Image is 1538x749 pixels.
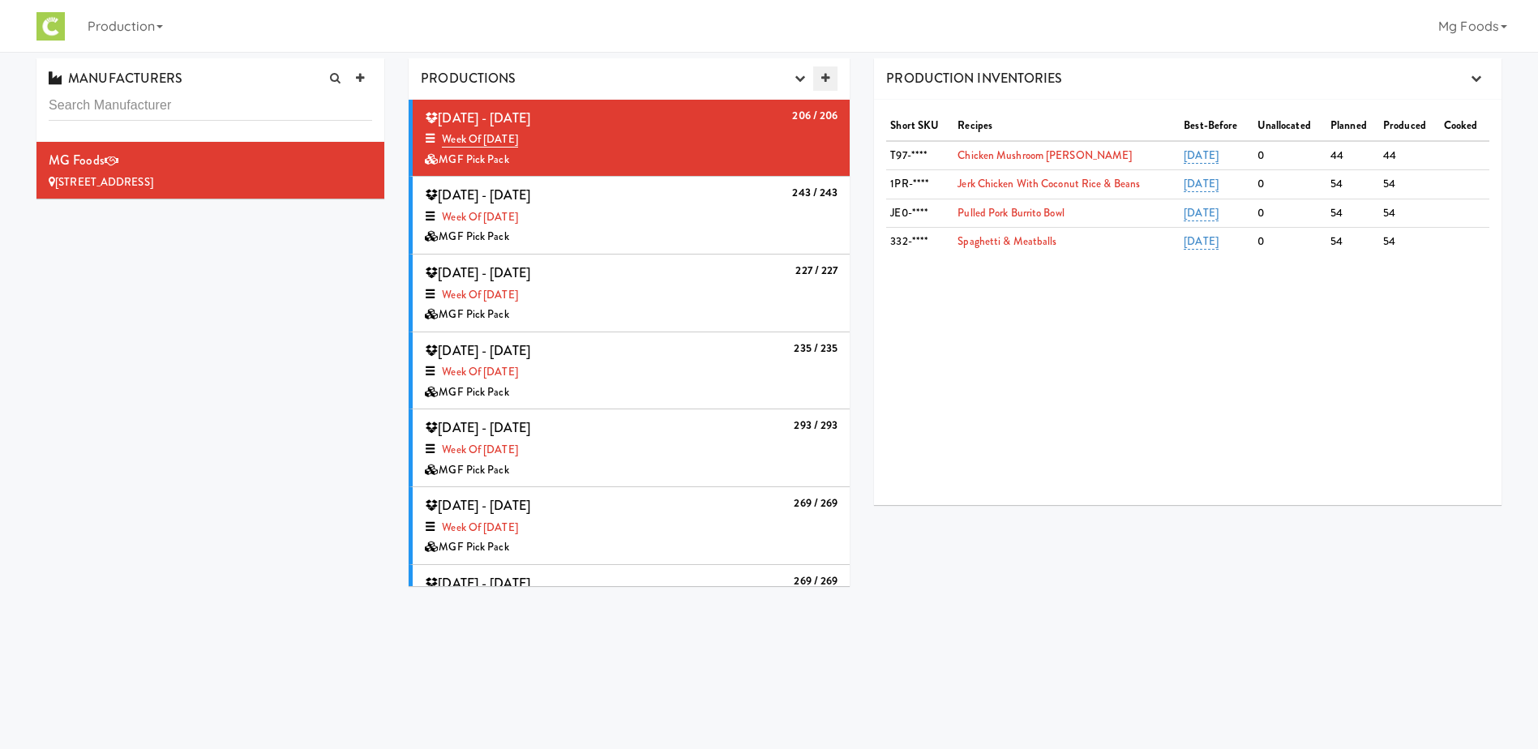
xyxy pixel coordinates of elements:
[409,565,850,643] li: 269 / 269 [DATE] - [DATE]Week of [DATE]MGF Pick Pack
[425,227,838,247] div: MGF Pick Pack
[425,263,530,282] span: [DATE] - [DATE]
[1253,112,1326,141] th: Unallocated
[442,131,517,148] a: Week of [DATE]
[958,176,1140,191] a: Jerk Chicken with Coconut Rice & Beans
[886,199,1489,228] tr: JE0-****Pulled Pork Burrito Bowl[DATE]05454
[425,418,530,437] span: [DATE] - [DATE]
[425,305,838,325] div: MGF Pick Pack
[1379,112,1440,141] th: Produced
[1184,205,1219,221] a: [DATE]
[442,442,517,457] a: Week of [DATE]
[425,383,838,403] div: MGF Pick Pack
[1326,112,1379,141] th: Planned
[409,255,850,332] li: 227 / 227 [DATE] - [DATE]Week of [DATE]MGF Pick Pack
[958,148,1132,163] a: Chicken Mushroom [PERSON_NAME]
[409,409,850,487] li: 293 / 293 [DATE] - [DATE]Week of [DATE]MGF Pick Pack
[1326,228,1379,256] td: 54
[1180,112,1253,141] th: Best-Before
[792,108,838,123] b: 206 / 206
[36,142,384,199] li: MG Foods[STREET_ADDRESS]
[409,487,850,565] li: 269 / 269 [DATE] - [DATE]Week of [DATE]MGF Pick Pack
[409,100,850,178] li: 206 / 206 [DATE] - [DATE]Week of [DATE]MGF Pick Pack
[1184,233,1219,250] a: [DATE]
[425,537,838,558] div: MGF Pick Pack
[794,340,838,356] b: 235 / 235
[1326,170,1379,199] td: 54
[1326,199,1379,228] td: 54
[1253,141,1326,170] td: 0
[442,287,517,302] a: Week of [DATE]
[442,520,517,535] a: Week of [DATE]
[886,69,1062,88] span: PRODUCTION INVENTORIES
[425,150,838,170] div: MGF Pick Pack
[442,364,517,379] a: Week of [DATE]
[1379,199,1440,228] td: 54
[409,332,850,410] li: 235 / 235 [DATE] - [DATE]Week of [DATE]MGF Pick Pack
[425,341,530,360] span: [DATE] - [DATE]
[409,177,850,255] li: 243 / 243 [DATE] - [DATE]Week of [DATE]MGF Pick Pack
[425,460,838,481] div: MGF Pick Pack
[55,174,153,190] span: [STREET_ADDRESS]
[1379,228,1440,256] td: 54
[886,141,1489,170] tr: T97-****Chicken Mushroom [PERSON_NAME][DATE]04444
[425,186,530,204] span: [DATE] - [DATE]
[49,91,372,121] input: Search Manufacturer
[886,170,1489,199] tr: 1PR-****Jerk Chicken with Coconut Rice & Beans[DATE]05454
[1184,148,1219,164] a: [DATE]
[953,112,1180,141] th: Recipes
[1379,170,1440,199] td: 54
[1379,141,1440,170] td: 44
[49,69,182,88] span: MANUFACTURERS
[794,573,838,588] b: 269 / 269
[958,205,1064,220] a: Pulled Pork Burrito Bowl
[886,228,1489,256] tr: 332-****Spaghetti & Meatballs[DATE]05454
[794,417,838,433] b: 293 / 293
[425,574,530,593] span: [DATE] - [DATE]
[1253,199,1326,228] td: 0
[792,185,838,200] b: 243 / 243
[794,495,838,511] b: 269 / 269
[1253,228,1326,256] td: 0
[442,209,517,225] a: Week of [DATE]
[425,496,530,515] span: [DATE] - [DATE]
[958,233,1056,249] a: Spaghetti & Meatballs
[1253,170,1326,199] td: 0
[1184,176,1219,192] a: [DATE]
[886,112,953,141] th: Short SKU
[1440,112,1489,141] th: Cooked
[49,151,105,169] span: MG Foods
[795,263,838,278] b: 227 / 227
[36,12,65,41] img: Micromart
[421,69,516,88] span: PRODUCTIONS
[1326,141,1379,170] td: 44
[425,109,530,127] span: [DATE] - [DATE]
